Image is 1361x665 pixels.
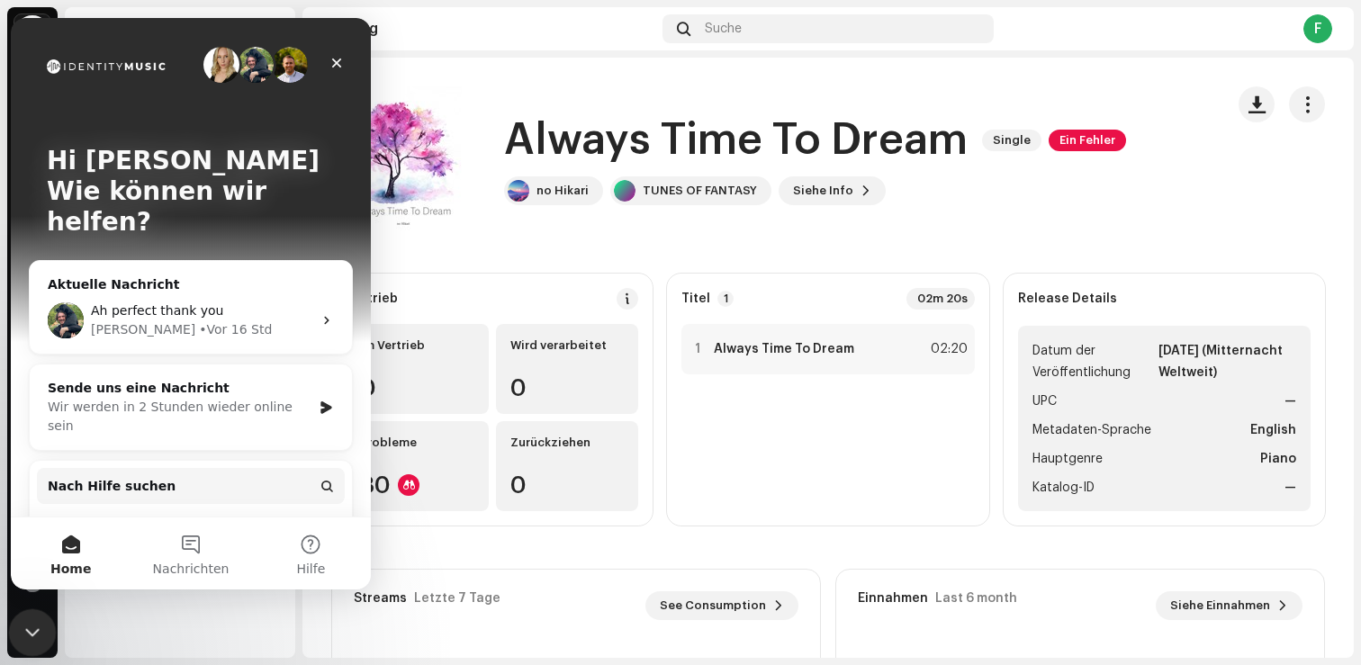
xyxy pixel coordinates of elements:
div: Profile image for AlexAh perfect thank you[PERSON_NAME]•Vor 16 Std [19,269,341,336]
div: F [1303,14,1332,43]
div: Sende uns eine Nachricht [37,361,301,380]
iframe: Intercom live chat [11,18,371,589]
div: Last 6 month [935,591,1017,606]
p: Hi [PERSON_NAME] [36,128,324,158]
p: Wie können wir helfen? [36,158,324,220]
div: Schließen [310,29,342,61]
strong: — [1284,391,1296,412]
div: Probleme [360,436,474,450]
div: Im Vertrieb [360,338,474,353]
div: Zurückziehen [510,436,625,450]
span: Nachrichten [142,544,219,557]
button: Nach Hilfe suchen [26,450,334,486]
span: Siehe Info [793,173,853,209]
iframe: Intercom live chat [9,609,57,657]
div: 02m 20s [906,288,975,310]
span: Ein Fehler [1049,130,1126,151]
span: Metadaten-Sprache [1032,419,1151,441]
div: Vertrieb [346,292,398,306]
img: Profile image for Alex [37,284,73,320]
span: Hauptgenre [1032,448,1103,470]
div: Streams [354,591,407,606]
strong: Piano [1260,448,1296,470]
div: 02:20 [928,338,968,360]
span: Single [982,130,1041,151]
div: [PERSON_NAME] [80,302,185,321]
span: Siehe Einnahmen [1170,588,1270,624]
strong: Release Details [1018,292,1117,306]
strong: Always Time To Dream [714,342,854,356]
button: See Consumption [645,591,798,620]
span: Katalog-ID [1032,477,1095,499]
button: Nachrichten [120,499,239,571]
strong: [DATE] (Mitternacht Weltweit) [1158,340,1296,383]
div: • Vor 16 Std [188,302,261,321]
img: Profile image for Jessica [193,29,229,65]
span: Nach Hilfe suchen [37,459,165,478]
img: 4e55c007-0be1-415e-af43-b7468256fb61 [508,180,529,202]
div: Letzte 7 Tage [414,591,500,606]
img: logo [36,41,157,55]
img: Profile image for Ben [261,29,297,65]
h1: Always Time To Dream [504,112,968,169]
div: Einnahmen [858,591,928,606]
span: Hilfe [285,544,314,557]
div: TUNES OF FANTASY [643,184,757,198]
button: Hilfe [240,499,360,571]
p-badge: 1 [717,291,734,307]
span: Datum der Veröffentlichung [1032,340,1155,383]
div: no Hikari [536,184,589,198]
span: Home [40,544,80,557]
img: 0f74c21f-6d1c-4dbc-9196-dbddad53419e [14,14,50,50]
span: UPC [1032,391,1057,412]
strong: — [1284,477,1296,499]
span: Ah perfect thank you [80,285,212,300]
div: Aktuelle Nachricht [37,257,323,276]
div: Aktuelle NachrichtProfile image for AlexAh perfect thank you[PERSON_NAME]•Vor 16 Std [18,242,342,337]
button: Siehe Einnahmen [1156,591,1302,620]
button: Siehe Info [779,176,886,205]
strong: English [1250,419,1296,441]
div: Katalog [324,22,655,36]
span: Suche [705,22,742,36]
strong: Titel [681,292,710,306]
div: Wir werden in 2 Stunden wieder online sein [37,380,301,418]
div: Wird verarbeitet [510,338,625,353]
span: See Consumption [660,588,766,624]
div: Sende uns eine NachrichtWir werden in 2 Stunden wieder online sein [18,346,342,433]
img: Profile image for Alex [227,29,263,65]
